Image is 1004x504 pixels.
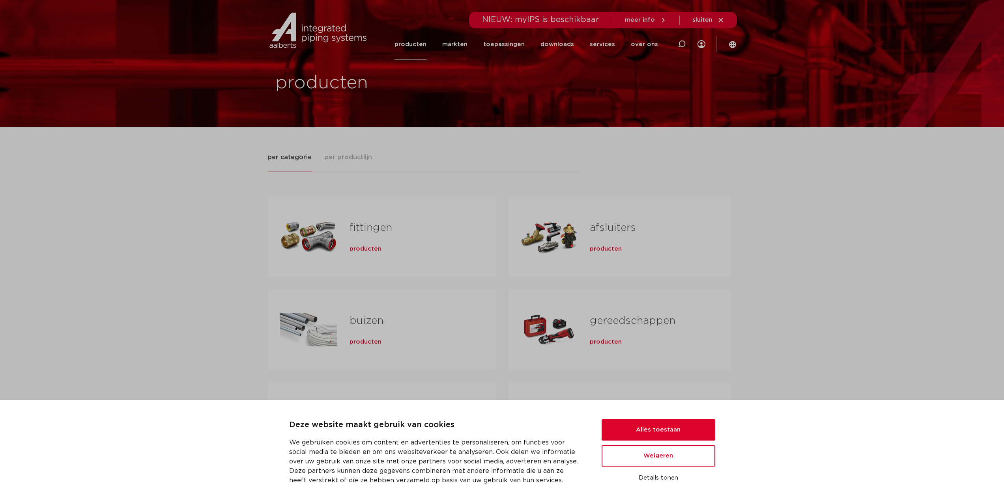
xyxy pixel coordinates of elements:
[590,338,622,346] a: producten
[267,153,312,162] span: per categorie
[289,438,583,485] p: We gebruiken cookies om content en advertenties te personaliseren, om functies voor social media ...
[394,28,426,60] a: producten
[590,245,622,253] a: producten
[289,419,583,431] p: Deze website maakt gebruik van cookies
[631,28,658,60] a: over ons
[602,471,715,485] button: Details tonen
[590,223,636,233] a: afsluiters
[350,338,381,346] a: producten
[590,28,615,60] a: services
[602,419,715,441] button: Alles toestaan
[267,152,737,476] div: Tabs. Open items met enter of spatie, sluit af met escape en navigeer met de pijltoetsen.
[350,316,383,326] a: buizen
[275,71,498,96] h1: producten
[697,28,705,60] div: my IPS
[324,153,372,162] span: per productlijn
[625,17,655,23] span: meer info
[350,245,381,253] a: producten
[540,28,574,60] a: downloads
[482,16,599,24] span: NIEUW: myIPS is beschikbaar
[442,28,467,60] a: markten
[602,445,715,467] button: Weigeren
[350,223,392,233] a: fittingen
[692,17,712,23] span: sluiten
[692,17,724,24] a: sluiten
[483,28,525,60] a: toepassingen
[625,17,667,24] a: meer info
[590,316,675,326] a: gereedschappen
[394,28,658,60] nav: Menu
